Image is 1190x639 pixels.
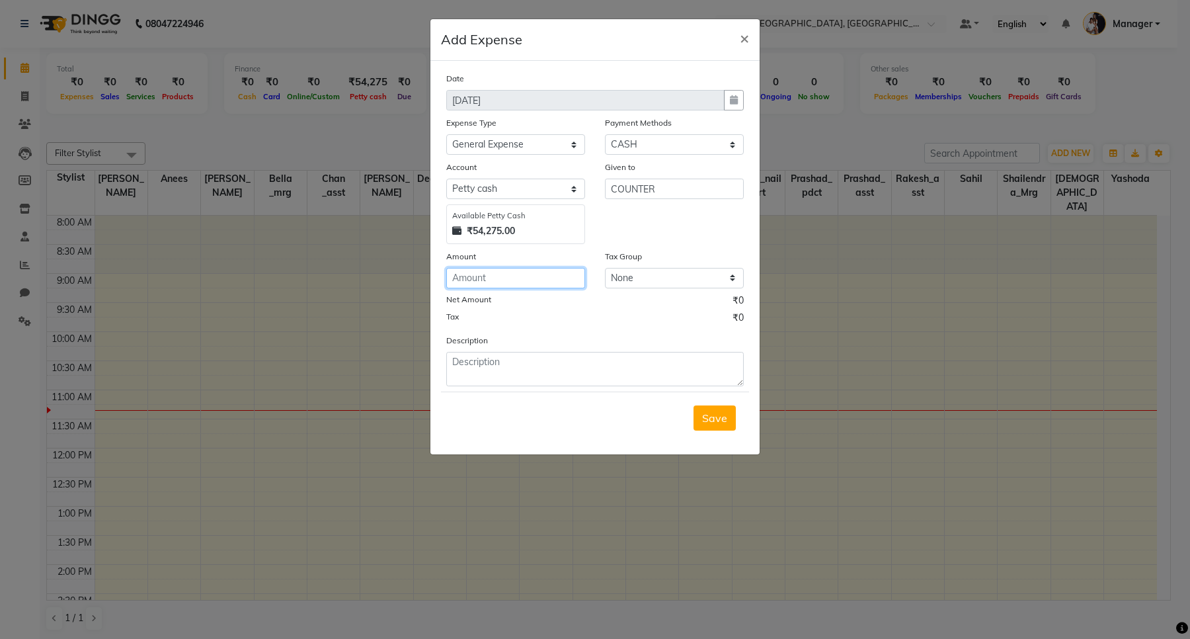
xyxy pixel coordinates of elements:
label: Amount [446,251,476,263]
label: Tax Group [605,251,642,263]
strong: ₹54,275.00 [467,224,515,238]
button: Close [729,19,760,56]
span: × [740,28,749,48]
span: ₹0 [733,294,744,311]
label: Net Amount [446,294,491,306]
label: Expense Type [446,117,496,129]
label: Description [446,335,488,347]
label: Tax [446,311,459,323]
h5: Add Expense [441,30,522,50]
label: Account [446,161,477,173]
input: Amount [446,268,585,288]
label: Payment Methods [605,117,672,129]
div: Available Petty Cash [452,210,579,222]
label: Date [446,73,464,85]
input: Given to [605,179,744,199]
label: Given to [605,161,635,173]
span: ₹0 [733,311,744,328]
button: Save [694,405,736,431]
span: Save [702,411,727,425]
